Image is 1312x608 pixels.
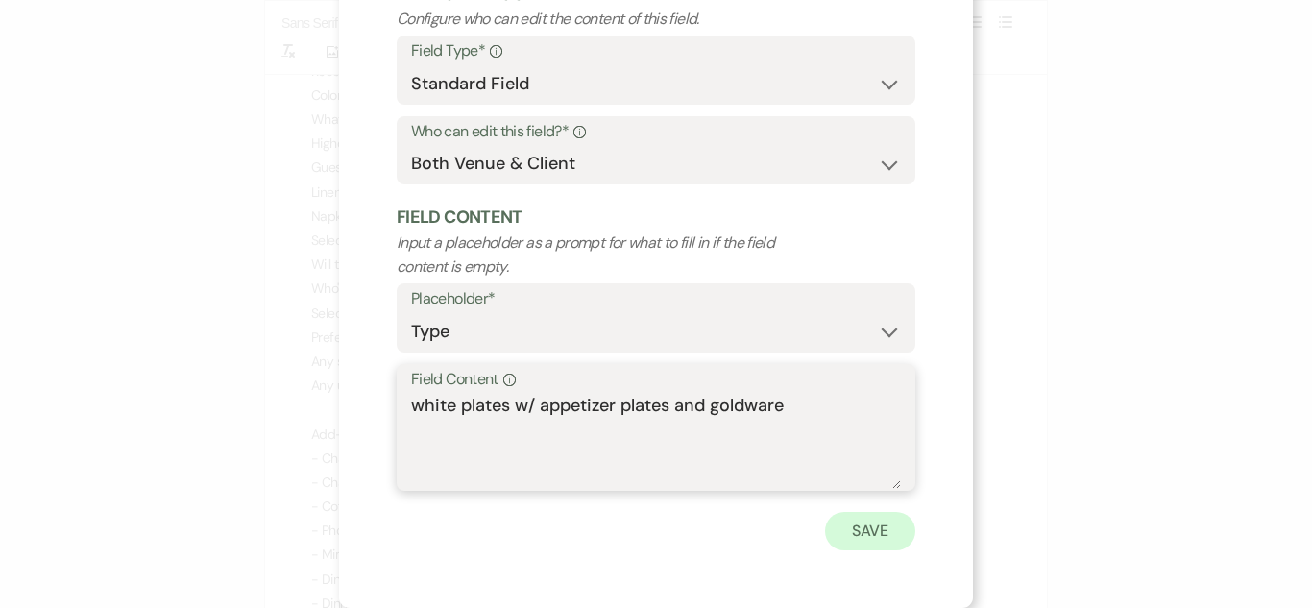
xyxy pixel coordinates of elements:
[411,366,901,394] label: Field Content
[825,512,915,550] button: Save
[397,231,812,280] p: Input a placeholder as a prompt for what to fill in if the field content is empty.
[397,7,812,32] p: Configure who can edit the content of this field.
[411,118,901,146] label: Who can edit this field?*
[397,206,915,230] h2: Field Content
[411,37,901,65] label: Field Type*
[411,285,901,313] label: Placeholder*
[411,393,901,489] textarea: white plates w/ appetizer plates and goldware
